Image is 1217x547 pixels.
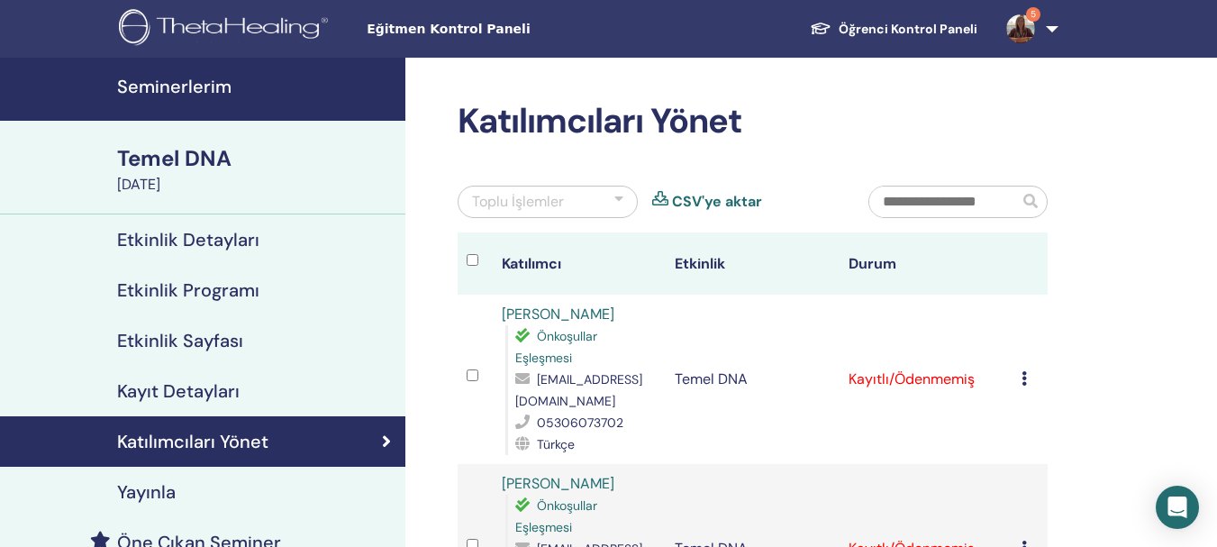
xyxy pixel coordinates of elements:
font: Önkoşullar Eşleşmesi [515,497,597,535]
font: CSV'ye aktar [672,192,762,211]
font: Durum [849,254,896,273]
a: [PERSON_NAME] [502,305,614,324]
font: Katılımcı [502,254,561,273]
img: graduation-cap-white.svg [810,21,831,36]
a: Öğrenci Kontrol Paneli [795,12,992,46]
img: default.jpg [1006,14,1035,43]
font: Seminerlerim [117,75,232,98]
font: Etkinlik Detayları [117,228,259,251]
font: Etkinlik Programı [117,278,259,302]
font: Türkçe [537,436,575,452]
font: Katılımcıları Yönet [458,98,741,143]
font: Etkinlik Sayfası [117,329,243,352]
a: CSV'ye aktar [672,191,762,213]
font: [DATE] [117,175,160,194]
font: Önkoşullar Eşleşmesi [515,328,597,366]
font: Kayıt Detayları [117,379,240,403]
font: [EMAIL_ADDRESS][DOMAIN_NAME] [515,371,642,409]
font: Eğitmen Kontrol Paneli [367,22,530,36]
font: Temel DNA [675,369,748,388]
font: Toplu İşlemler [472,192,564,211]
font: Yayınla [117,480,176,504]
font: Katılımcıları Yönet [117,430,268,453]
font: Etkinlik [675,254,725,273]
font: 05306073702 [537,415,623,431]
a: Temel DNA[DATE] [106,143,405,196]
font: Öğrenci Kontrol Paneli [839,21,977,37]
div: Intercom Messenger'ı açın [1156,486,1199,529]
font: Temel DNA [117,144,232,172]
a: [PERSON_NAME] [502,474,614,493]
img: logo.png [119,9,334,50]
font: 5 [1031,8,1036,20]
